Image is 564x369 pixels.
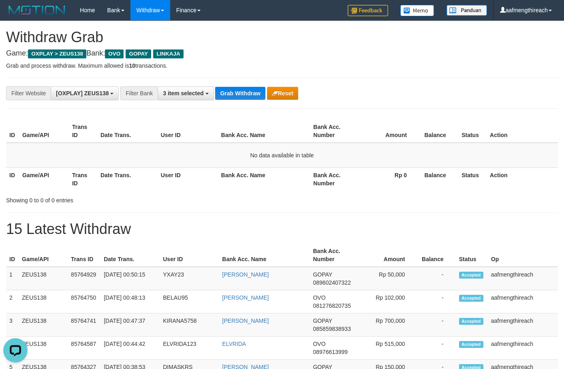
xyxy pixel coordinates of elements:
[19,290,68,313] td: ZEUS138
[19,313,68,337] td: ZEUS138
[100,337,160,360] td: [DATE] 00:44:42
[360,120,419,143] th: Amount
[105,49,124,58] span: OVO
[6,193,229,204] div: Showing 0 to 0 of 0 entries
[458,120,487,143] th: Status
[360,167,419,191] th: Rp 0
[153,49,184,58] span: LINKAJA
[417,290,456,313] td: -
[6,4,68,16] img: MOTION_logo.png
[68,313,100,337] td: 85764741
[163,90,203,97] span: 3 item selected
[359,290,417,313] td: Rp 102,000
[129,62,135,69] strong: 10
[446,5,487,16] img: panduan.png
[313,326,350,332] span: Copy 085859838933 to clipboard
[359,313,417,337] td: Rp 700,000
[488,244,558,267] th: Op
[158,167,218,191] th: User ID
[459,272,483,279] span: Accepted
[488,267,558,290] td: aafmengthireach
[313,341,325,347] span: OVO
[160,244,219,267] th: User ID
[222,341,246,347] a: ELVRIDA
[68,267,100,290] td: 85764929
[6,86,51,100] div: Filter Website
[218,120,310,143] th: Bank Acc. Name
[126,49,151,58] span: GOPAY
[69,167,97,191] th: Trans ID
[487,120,558,143] th: Action
[6,313,19,337] td: 3
[417,244,456,267] th: Balance
[100,290,160,313] td: [DATE] 00:48:13
[100,244,160,267] th: Date Trans.
[456,244,488,267] th: Status
[458,167,487,191] th: Status
[487,167,558,191] th: Action
[100,313,160,337] td: [DATE] 00:47:37
[6,120,19,143] th: ID
[215,87,265,100] button: Grab Withdraw
[310,167,360,191] th: Bank Acc. Number
[267,87,298,100] button: Reset
[160,337,219,360] td: ELVRIDA123
[97,120,158,143] th: Date Trans.
[488,290,558,313] td: aafmengthireach
[359,337,417,360] td: Rp 515,000
[19,167,69,191] th: Game/API
[19,267,68,290] td: ZEUS138
[359,244,417,267] th: Amount
[160,313,219,337] td: KIRANA5758
[51,86,119,100] button: [OXPLAY] ZEUS138
[310,120,360,143] th: Bank Acc. Number
[419,120,458,143] th: Balance
[459,295,483,302] span: Accepted
[6,143,558,168] td: No data available in table
[6,290,19,313] td: 2
[348,5,388,16] img: Feedback.jpg
[68,337,100,360] td: 85764587
[6,244,19,267] th: ID
[222,271,269,278] a: [PERSON_NAME]
[219,244,310,267] th: Bank Acc. Name
[19,337,68,360] td: ZEUS138
[417,313,456,337] td: -
[417,337,456,360] td: -
[459,341,483,348] span: Accepted
[100,267,160,290] td: [DATE] 00:50:15
[417,267,456,290] td: -
[6,29,558,45] h1: Withdraw Grab
[400,5,434,16] img: Button%20Memo.svg
[68,244,100,267] th: Trans ID
[97,167,158,191] th: Date Trans.
[313,271,332,278] span: GOPAY
[313,279,350,286] span: Copy 089602407322 to clipboard
[459,318,483,325] span: Accepted
[158,86,214,100] button: 3 item selected
[28,49,86,58] span: OXPLAY > ZEUS138
[313,302,350,309] span: Copy 081276820735 to clipboard
[19,244,68,267] th: Game/API
[218,167,310,191] th: Bank Acc. Name
[313,318,332,324] span: GOPAY
[6,221,558,237] h1: 15 Latest Withdraw
[6,62,558,70] p: Grab and process withdraw. Maximum allowed is transactions.
[6,267,19,290] td: 1
[488,337,558,360] td: aafmengthireach
[160,267,219,290] td: YXAY23
[69,120,97,143] th: Trans ID
[56,90,109,97] span: [OXPLAY] ZEUS138
[488,313,558,337] td: aafmengthireach
[6,49,558,58] h4: Game: Bank:
[313,294,325,301] span: OVO
[310,244,359,267] th: Bank Acc. Number
[68,290,100,313] td: 85764750
[120,86,158,100] div: Filter Bank
[222,318,269,324] a: [PERSON_NAME]
[419,167,458,191] th: Balance
[6,167,19,191] th: ID
[158,120,218,143] th: User ID
[222,294,269,301] a: [PERSON_NAME]
[313,349,348,355] span: Copy 08976613999 to clipboard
